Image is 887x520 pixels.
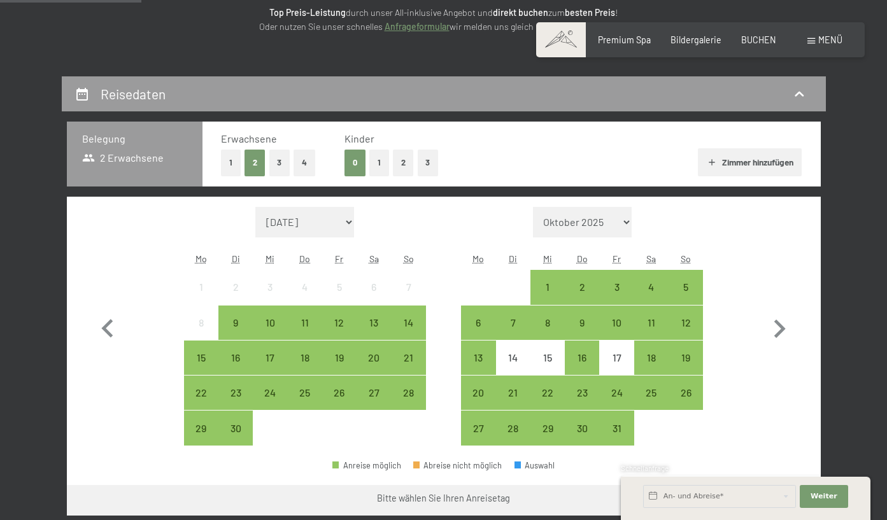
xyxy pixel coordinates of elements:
[266,253,274,264] abbr: Mittwoch
[514,461,555,470] div: Auswahl
[599,341,634,375] div: Fri Oct 17 2025
[288,376,322,410] div: Anreise möglich
[357,341,391,375] div: Anreise möglich
[391,270,425,304] div: Anreise nicht möglich
[369,150,389,176] button: 1
[184,376,218,410] div: Anreise möglich
[599,376,634,410] div: Anreise möglich
[621,464,669,472] span: Schnellanfrage
[232,253,240,264] abbr: Dienstag
[358,318,390,349] div: 13
[565,306,599,340] div: Thu Oct 09 2025
[184,270,218,304] div: Mon Sep 01 2025
[671,34,721,45] span: Bildergalerie
[496,341,530,375] div: Tue Oct 14 2025
[253,270,287,304] div: Wed Sep 03 2025
[530,341,565,375] div: Wed Oct 15 2025
[218,270,253,304] div: Tue Sep 02 2025
[253,376,287,410] div: Anreise möglich
[669,376,703,410] div: Anreise möglich
[344,132,374,144] span: Kinder
[344,150,365,176] button: 0
[530,270,565,304] div: Anreise möglich
[599,306,634,340] div: Anreise möglich
[184,411,218,445] div: Anreise möglich
[221,132,277,144] span: Erwachsene
[385,21,450,32] a: Anfrageformular
[269,7,346,18] strong: Top Preis-Leistung
[184,411,218,445] div: Mon Sep 29 2025
[670,388,702,419] div: 26
[462,388,494,419] div: 20
[218,411,253,445] div: Anreise möglich
[634,306,669,340] div: Sat Oct 11 2025
[322,306,357,340] div: Fri Sep 12 2025
[530,376,565,410] div: Wed Oct 22 2025
[391,341,425,375] div: Sun Sep 21 2025
[600,388,632,419] div: 24
[369,253,379,264] abbr: Samstag
[391,306,425,340] div: Anreise möglich
[289,318,321,349] div: 11
[600,353,632,384] div: 17
[600,318,632,349] div: 10
[493,7,548,18] strong: direkt buchen
[599,411,634,445] div: Fri Oct 31 2025
[532,423,564,455] div: 29
[599,306,634,340] div: Fri Oct 10 2025
[741,34,776,45] span: BUCHEN
[532,353,564,384] div: 15
[530,376,565,410] div: Anreise möglich
[635,353,667,384] div: 18
[288,341,322,375] div: Anreise möglich
[496,306,530,340] div: Anreise möglich
[220,282,252,314] div: 2
[565,376,599,410] div: Anreise möglich
[357,341,391,375] div: Sat Sep 20 2025
[566,388,598,419] div: 23
[565,376,599,410] div: Thu Oct 23 2025
[565,270,599,304] div: Anreise möglich
[254,282,286,314] div: 3
[220,318,252,349] div: 9
[530,306,565,340] div: Wed Oct 08 2025
[669,270,703,304] div: Anreise möglich
[357,270,391,304] div: Anreise nicht möglich
[566,353,598,384] div: 16
[496,411,530,445] div: Tue Oct 28 2025
[669,341,703,375] div: Sun Oct 19 2025
[635,318,667,349] div: 11
[220,353,252,384] div: 16
[670,353,702,384] div: 19
[218,341,253,375] div: Tue Sep 16 2025
[575,21,628,32] strong: Top Angebot.
[82,132,187,146] h3: Belegung
[245,150,266,176] button: 2
[818,34,842,45] span: Menü
[600,282,632,314] div: 3
[184,270,218,304] div: Anreise nicht möglich
[391,306,425,340] div: Sun Sep 14 2025
[392,282,424,314] div: 7
[497,388,529,419] div: 21
[357,376,391,410] div: Sat Sep 27 2025
[497,423,529,455] div: 28
[358,282,390,314] div: 6
[391,376,425,410] div: Anreise möglich
[543,253,552,264] abbr: Mittwoch
[218,341,253,375] div: Anreise möglich
[634,376,669,410] div: Sat Oct 25 2025
[358,388,390,419] div: 27
[462,423,494,455] div: 27
[392,388,424,419] div: 28
[184,341,218,375] div: Anreise möglich
[357,306,391,340] div: Anreise möglich
[461,306,495,340] div: Anreise möglich
[599,270,634,304] div: Anreise möglich
[357,306,391,340] div: Sat Sep 13 2025
[599,376,634,410] div: Fri Oct 24 2025
[164,6,724,34] p: durch unser All-inklusive Angebot und zum ! Oder nutzen Sie unser schnelles wir melden uns gleich...
[577,253,588,264] abbr: Donnerstag
[357,270,391,304] div: Sat Sep 06 2025
[565,306,599,340] div: Anreise möglich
